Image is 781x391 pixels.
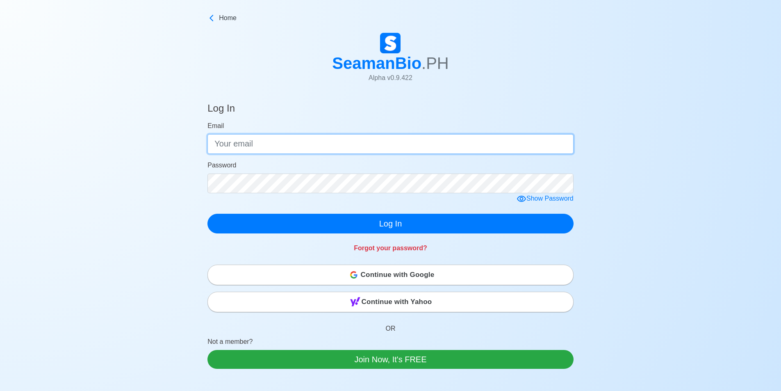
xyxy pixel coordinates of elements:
span: Home [219,13,237,23]
button: Continue with Yahoo [207,292,574,312]
a: Home [207,13,574,23]
h1: SeamanBio [332,53,449,73]
a: SeamanBio.PHAlpha v0.9.422 [332,33,449,89]
div: Show Password [517,194,574,204]
p: Alpha v 0.9.422 [332,73,449,83]
h4: Log In [207,103,235,118]
img: Logo [380,33,401,53]
a: Join Now, It's FREE [207,350,574,369]
input: Your email [207,134,574,154]
span: Email [207,122,224,129]
span: .PH [421,54,449,72]
button: Log In [207,214,574,233]
span: Continue with Google [361,267,435,283]
a: Forgot your password? [354,245,427,252]
span: Continue with Yahoo [362,294,432,310]
button: Continue with Google [207,265,574,285]
span: Password [207,162,236,169]
p: OR [207,314,574,337]
p: Not a member? [207,337,574,350]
